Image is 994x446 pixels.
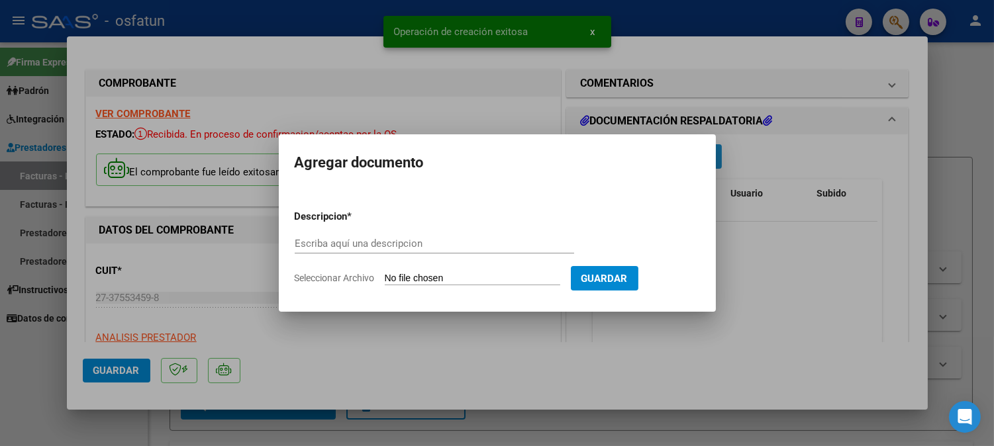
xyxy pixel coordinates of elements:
button: Guardar [571,266,638,290]
div: Open Intercom Messenger [949,401,981,433]
p: Descripcion [295,209,417,224]
span: Seleccionar Archivo [295,273,375,283]
span: Guardar [581,273,628,285]
h2: Agregar documento [295,150,700,175]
